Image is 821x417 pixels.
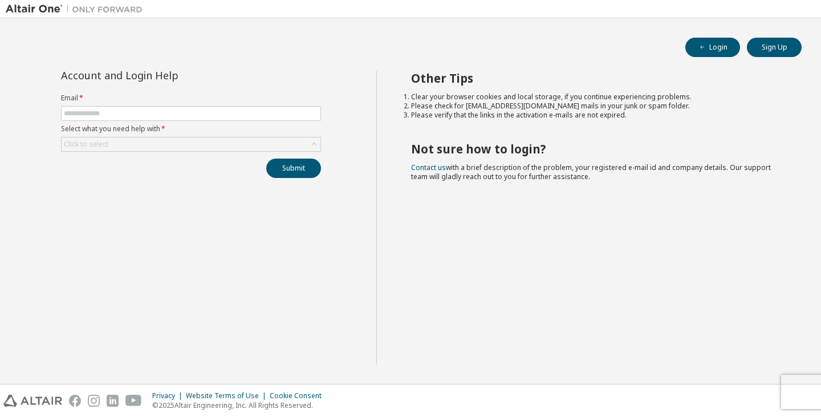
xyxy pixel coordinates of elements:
img: linkedin.svg [107,395,119,407]
img: facebook.svg [69,395,81,407]
div: Click to select [64,140,108,149]
h2: Other Tips [411,71,782,86]
img: instagram.svg [88,395,100,407]
div: Account and Login Help [61,71,269,80]
li: Please verify that the links in the activation e-mails are not expired. [411,111,782,120]
label: Select what you need help with [61,124,321,133]
p: © 2025 Altair Engineering, Inc. All Rights Reserved. [152,400,328,410]
li: Clear your browser cookies and local storage, if you continue experiencing problems. [411,92,782,102]
h2: Not sure how to login? [411,141,782,156]
li: Please check for [EMAIL_ADDRESS][DOMAIN_NAME] mails in your junk or spam folder. [411,102,782,111]
div: Privacy [152,391,186,400]
div: Website Terms of Use [186,391,270,400]
img: altair_logo.svg [3,395,62,407]
div: Click to select [62,137,320,151]
button: Submit [266,159,321,178]
a: Contact us [411,163,446,172]
label: Email [61,94,321,103]
button: Login [685,38,740,57]
button: Sign Up [747,38,802,57]
img: youtube.svg [125,395,142,407]
div: Cookie Consent [270,391,328,400]
span: with a brief description of the problem, your registered e-mail id and company details. Our suppo... [411,163,771,181]
img: Altair One [6,3,148,15]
